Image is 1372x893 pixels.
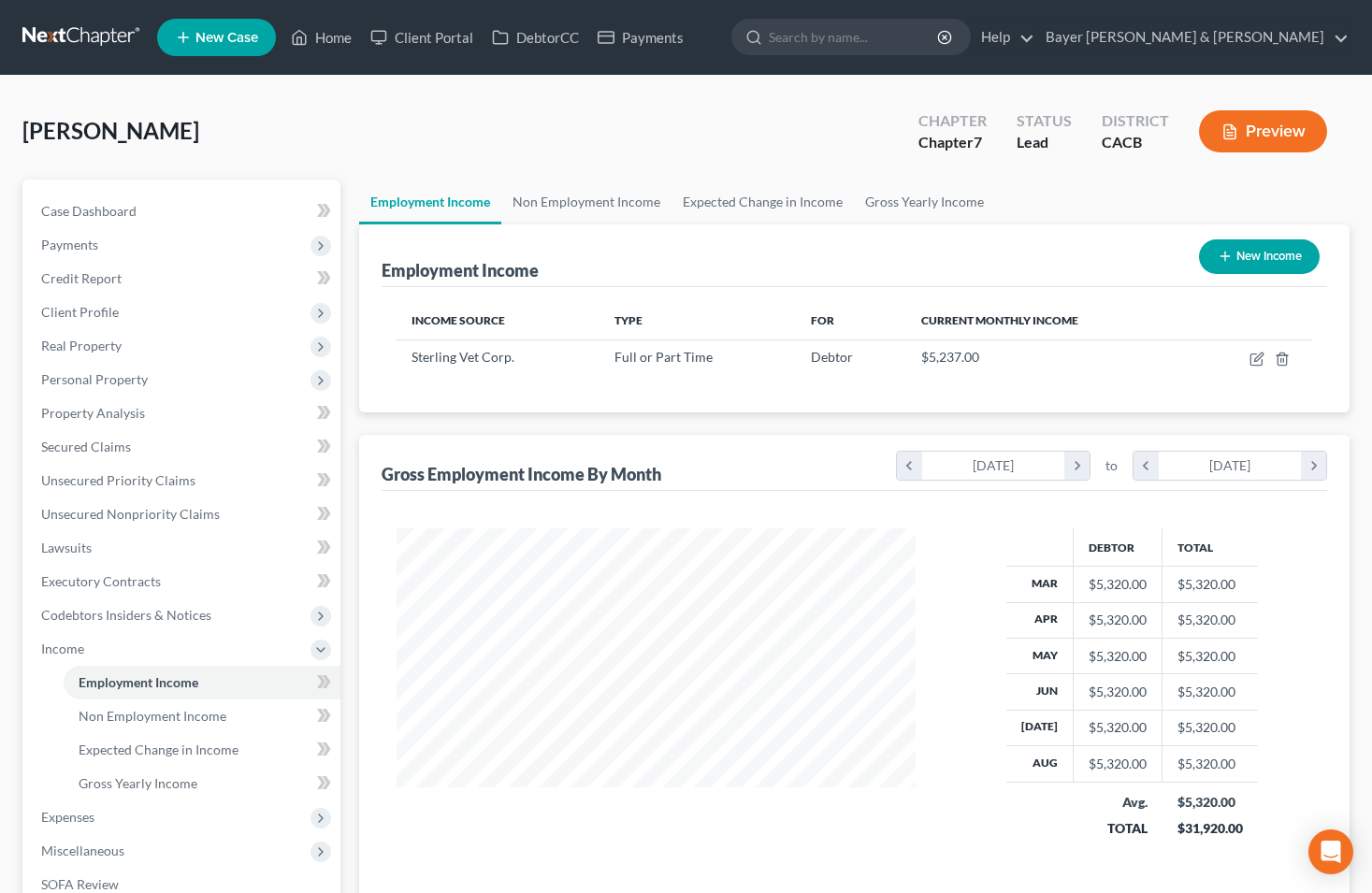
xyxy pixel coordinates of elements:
[672,180,854,224] a: Expected Change in Income
[483,21,588,54] a: DebtorCC
[26,262,340,295] a: Credit Report
[41,405,145,421] span: Property Analysis
[26,194,340,228] a: Case Dashboard
[1074,528,1163,566] th: Debtor
[359,180,501,224] a: Employment Income
[1102,132,1169,153] div: CACB
[614,349,713,365] span: Full or Part Time
[1006,710,1074,745] th: [DATE]
[41,876,119,892] span: SOFA Review
[1017,110,1072,132] div: Status
[1102,110,1169,132] div: District
[26,464,340,497] a: Unsecured Priority Claims
[282,21,361,54] a: Home
[1089,647,1147,666] div: $5,320.00
[1006,638,1074,673] th: May
[1163,674,1258,710] td: $5,320.00
[1177,819,1243,838] div: $31,920.00
[361,21,483,54] a: Client Portal
[412,349,514,365] span: Sterling Vet Corp.
[41,506,220,522] span: Unsecured Nonpriority Claims
[918,132,987,153] div: Chapter
[1089,819,1148,838] div: TOTAL
[64,699,340,733] a: Non Employment Income
[41,641,84,656] span: Income
[811,313,834,327] span: For
[1089,755,1147,773] div: $5,320.00
[811,349,853,365] span: Debtor
[1163,528,1258,566] th: Total
[1036,21,1349,54] a: Bayer [PERSON_NAME] & [PERSON_NAME]
[588,21,693,54] a: Payments
[974,133,982,151] span: 7
[79,775,197,791] span: Gross Yearly Income
[1163,638,1258,673] td: $5,320.00
[1017,132,1072,153] div: Lead
[26,531,340,565] a: Lawsuits
[41,270,122,286] span: Credit Report
[1301,452,1326,480] i: chevron_right
[41,607,211,623] span: Codebtors Insiders & Notices
[41,843,124,858] span: Miscellaneous
[854,180,995,224] a: Gross Yearly Income
[41,237,98,252] span: Payments
[41,472,195,488] span: Unsecured Priority Claims
[1163,746,1258,782] td: $5,320.00
[769,20,940,54] input: Search by name...
[41,371,148,387] span: Personal Property
[1163,710,1258,745] td: $5,320.00
[26,565,340,598] a: Executory Contracts
[1064,452,1090,480] i: chevron_right
[1177,793,1243,812] div: $5,320.00
[41,304,119,320] span: Client Profile
[1308,829,1353,874] div: Open Intercom Messenger
[1105,456,1118,475] span: to
[41,439,131,454] span: Secured Claims
[1089,575,1147,594] div: $5,320.00
[41,540,92,555] span: Lawsuits
[1163,567,1258,602] td: $5,320.00
[22,117,199,144] span: [PERSON_NAME]
[382,259,539,281] div: Employment Income
[921,349,979,365] span: $5,237.00
[79,674,198,690] span: Employment Income
[972,21,1034,54] a: Help
[26,396,340,430] a: Property Analysis
[614,313,643,327] span: Type
[79,708,226,724] span: Non Employment Income
[41,809,94,825] span: Expenses
[921,313,1078,327] span: Current Monthly Income
[382,463,661,485] div: Gross Employment Income By Month
[1134,452,1159,480] i: chevron_left
[41,573,161,589] span: Executory Contracts
[1006,674,1074,710] th: Jun
[41,338,122,353] span: Real Property
[501,180,672,224] a: Non Employment Income
[64,767,340,800] a: Gross Yearly Income
[79,742,238,757] span: Expected Change in Income
[918,110,987,132] div: Chapter
[26,497,340,531] a: Unsecured Nonpriority Claims
[897,452,922,480] i: chevron_left
[26,430,340,464] a: Secured Claims
[1199,110,1327,152] button: Preview
[412,313,505,327] span: Income Source
[1006,746,1074,782] th: Aug
[64,733,340,767] a: Expected Change in Income
[1089,683,1147,701] div: $5,320.00
[1199,239,1320,274] button: New Income
[1089,611,1147,629] div: $5,320.00
[1089,793,1148,812] div: Avg.
[64,666,340,699] a: Employment Income
[1163,602,1258,638] td: $5,320.00
[922,452,1065,480] div: [DATE]
[41,203,137,219] span: Case Dashboard
[1006,567,1074,602] th: Mar
[1089,718,1147,737] div: $5,320.00
[1006,602,1074,638] th: Apr
[195,31,258,45] span: New Case
[1159,452,1302,480] div: [DATE]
